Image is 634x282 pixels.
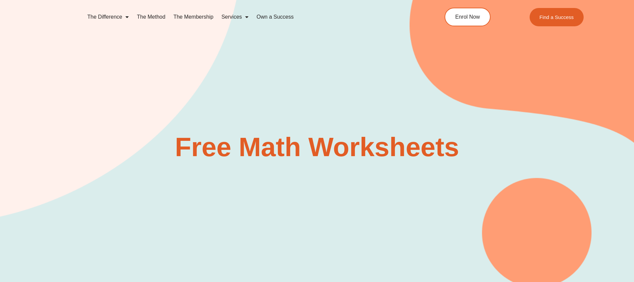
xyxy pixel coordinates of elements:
a: Enrol Now [445,8,491,26]
a: Own a Success [252,9,297,25]
h2: Free Math Worksheets [127,134,507,160]
a: Services [217,9,252,25]
a: Find a Success [530,8,584,26]
span: Enrol Now [455,14,480,20]
span: Find a Success [540,15,574,20]
a: The Difference [83,9,133,25]
a: The Membership [169,9,217,25]
a: The Method [133,9,169,25]
nav: Menu [83,9,414,25]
